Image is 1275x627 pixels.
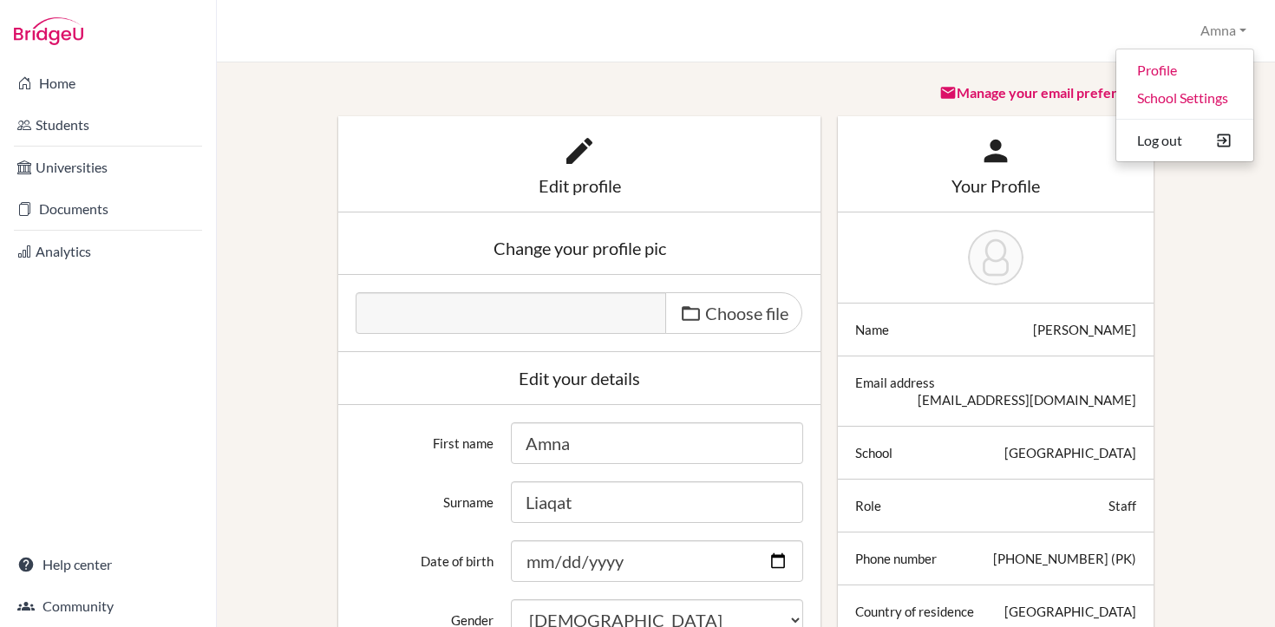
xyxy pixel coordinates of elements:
div: [EMAIL_ADDRESS][DOMAIN_NAME] [918,391,1136,408]
label: Date of birth [347,540,502,570]
img: Bridge-U [14,17,83,45]
div: Role [855,497,881,514]
span: Choose file [705,303,788,323]
a: Home [3,66,212,101]
a: School Settings [1116,84,1253,112]
a: Analytics [3,234,212,269]
a: Help center [3,547,212,582]
div: Edit profile [356,177,803,194]
div: Edit your details [356,369,803,387]
div: [PERSON_NAME] [1033,321,1136,338]
div: Name [855,321,889,338]
a: Manage your email preferences [939,84,1154,101]
div: Country of residence [855,603,974,620]
label: First name [347,422,502,452]
div: [PHONE_NUMBER] (PK) [993,550,1136,567]
div: School [855,444,892,461]
div: Your Profile [855,177,1136,194]
label: Surname [347,481,502,511]
button: Log out [1116,127,1253,154]
a: Students [3,108,212,142]
div: Staff [1108,497,1136,514]
ul: Amna [1115,49,1254,162]
a: Profile [1116,56,1253,84]
a: Universities [3,150,212,185]
div: [GEOGRAPHIC_DATA] [1004,444,1136,461]
div: Email address [855,374,935,391]
button: Amna [1193,15,1254,47]
a: Documents [3,192,212,226]
div: [GEOGRAPHIC_DATA] [1004,603,1136,620]
a: Community [3,589,212,624]
img: Amna Liaqat [968,230,1023,285]
div: Phone number [855,550,937,567]
div: Change your profile pic [356,239,803,257]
